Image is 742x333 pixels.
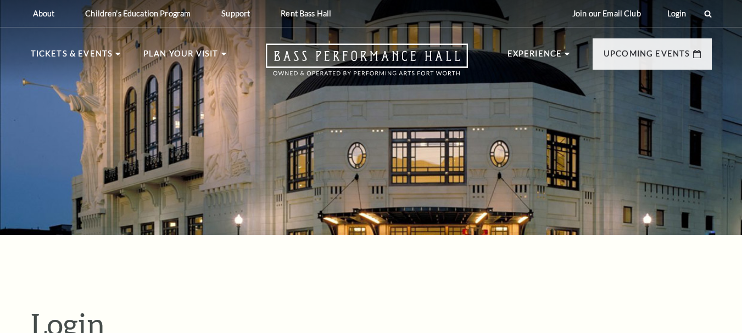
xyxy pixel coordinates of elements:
[507,47,562,67] p: Experience
[31,47,113,67] p: Tickets & Events
[281,9,331,18] p: Rent Bass Hall
[221,9,250,18] p: Support
[33,9,55,18] p: About
[85,9,191,18] p: Children's Education Program
[143,47,219,67] p: Plan Your Visit
[604,47,690,67] p: Upcoming Events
